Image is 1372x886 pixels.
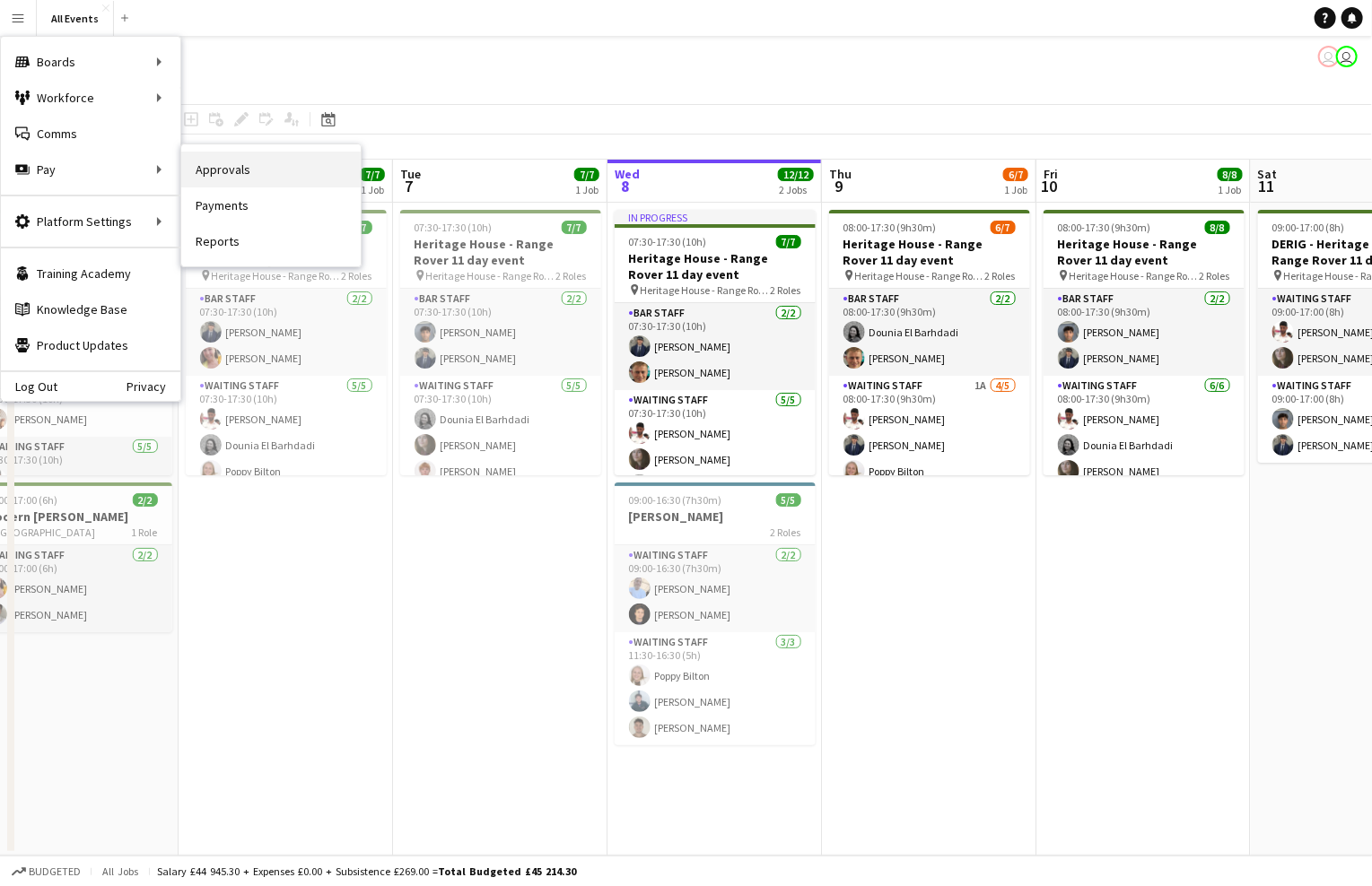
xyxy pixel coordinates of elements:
span: 11 [1255,176,1278,196]
app-card-role: Waiting Staff2/209:00-16:30 (7h30m)[PERSON_NAME][PERSON_NAME] [615,545,816,632]
span: Fri [1044,166,1058,182]
span: Heritage House - Range Rover 11 day event [855,269,985,282]
button: All Events [37,1,114,36]
a: Reports [181,223,361,259]
span: 2 Roles [342,269,372,282]
app-job-card: 08:00-17:30 (9h30m)8/8Heritage House - Range Rover 11 day event Heritage House - Range Rover 11 d... [1044,210,1245,475]
span: 12/12 [778,168,814,181]
span: 07:30-17:30 (10h) [629,235,707,248]
span: 2 Roles [1200,269,1230,282]
span: 08:00-17:30 (9h30m) [843,221,937,234]
a: Knowledge Base [1,291,180,327]
span: Tue [400,166,421,182]
div: 1 Job [575,183,599,196]
span: 9 [826,176,852,196]
span: Heritage House - Range Rover 11 day event [641,283,771,297]
span: 08:00-17:30 (9h30m) [1058,221,1151,234]
span: 8/8 [1205,221,1230,234]
h3: Heritage House - Range Rover 11 day event [829,236,1030,268]
span: 8/8 [1218,168,1243,181]
div: 1 Job [1004,183,1027,196]
div: 1 Job [361,183,384,196]
div: Boards [1,44,180,80]
span: 7/7 [776,235,801,248]
span: 7 [398,176,421,196]
app-user-avatar: Nathan W [1336,46,1358,67]
h3: Heritage House - Range Rover 11 day event [615,250,816,282]
span: 07:30-17:30 (10h) [415,221,493,234]
a: Product Updates [1,327,180,363]
span: Sat [1258,166,1278,182]
span: 09:00-17:00 (8h) [1272,221,1345,234]
app-card-role: Bar Staff2/207:30-17:30 (10h)[PERSON_NAME][PERSON_NAME] [615,303,816,390]
span: Wed [615,166,640,182]
span: 2 Roles [771,283,801,297]
span: 2 Roles [985,269,1016,282]
app-job-card: 07:30-17:30 (10h)7/7Heritage House - Range Rover 11 day event Heritage House - Range Rover 11 day... [186,210,387,475]
span: All jobs [99,864,142,878]
span: 6/7 [991,221,1016,234]
div: Workforce [1,80,180,116]
a: Payments [181,187,361,223]
span: 7/7 [574,168,599,181]
span: 8 [612,176,640,196]
app-job-card: 09:00-16:30 (7h30m)5/5[PERSON_NAME]2 RolesWaiting Staff2/209:00-16:30 (7h30m)[PERSON_NAME][PERSON... [615,482,816,745]
app-card-role: Bar Staff2/208:00-17:30 (9h30m)Dounia El Barhdadi[PERSON_NAME] [829,289,1030,376]
app-card-role: Waiting Staff5/507:30-17:30 (10h)[PERSON_NAME][PERSON_NAME] [615,390,816,555]
app-card-role: Bar Staff2/208:00-17:30 (9h30m)[PERSON_NAME][PERSON_NAME] [1044,289,1245,376]
div: 2 Jobs [779,183,813,196]
h3: Heritage House - Range Rover 11 day event [1044,236,1245,268]
a: Privacy [127,379,180,394]
app-card-role: Bar Staff2/207:30-17:30 (10h)[PERSON_NAME][PERSON_NAME] [400,289,601,376]
app-job-card: 07:30-17:30 (10h)7/7Heritage House - Range Rover 11 day event Heritage House - Range Rover 11 day... [400,210,601,475]
a: Log Out [1,379,57,394]
div: In progress [615,210,816,224]
app-job-card: In progress07:30-17:30 (10h)7/7Heritage House - Range Rover 11 day event Heritage House - Range R... [615,210,816,475]
span: 6/7 [1003,168,1028,181]
span: 2 Roles [771,526,801,539]
app-job-card: 08:00-17:30 (9h30m)6/7Heritage House - Range Rover 11 day event Heritage House - Range Rover 11 d... [829,210,1030,475]
div: 1 Job [1219,183,1242,196]
a: Training Academy [1,256,180,291]
app-card-role: Waiting Staff6/608:00-17:30 (9h30m)[PERSON_NAME]Dounia El Barhdadi[PERSON_NAME] [1044,376,1245,567]
span: 1 Role [132,526,158,539]
div: Salary £44 945.30 + Expenses £0.00 + Subsistence £269.00 = [157,864,576,878]
span: Heritage House - Range Rover 11 day event [426,269,556,282]
app-card-role: Waiting Staff1A4/508:00-17:30 (9h30m)[PERSON_NAME][PERSON_NAME]Poppy Bilton [829,376,1030,541]
h3: Heritage House - Range Rover 11 day event [400,236,601,268]
span: 7/7 [562,221,587,234]
span: Heritage House - Range Rover 11 day event [1070,269,1200,282]
span: Heritage House - Range Rover 11 day event [212,269,342,282]
a: Comms [1,116,180,152]
app-user-avatar: Nathan W [1318,46,1340,67]
app-card-role: Waiting Staff5/507:30-17:30 (10h)Dounia El Barhdadi[PERSON_NAME][PERSON_NAME] [400,376,601,541]
a: Approvals [181,152,361,187]
span: 2/2 [133,493,158,507]
app-card-role: Bar Staff2/207:30-17:30 (10h)[PERSON_NAME][PERSON_NAME] [186,289,387,376]
button: Budgeted [9,862,83,882]
span: 5/5 [776,493,801,507]
app-card-role: Waiting Staff3/311:30-16:30 (5h)Poppy Bilton[PERSON_NAME][PERSON_NAME] [615,632,816,745]
h3: [PERSON_NAME] [615,508,816,525]
app-card-role: Waiting Staff5/507:30-17:30 (10h)[PERSON_NAME]Dounia El BarhdadiPoppy Bilton [186,376,387,541]
div: Platform Settings [1,204,180,239]
div: Pay [1,152,180,187]
span: 7/7 [360,168,385,181]
span: Total Budgeted £45 214.30 [438,864,576,878]
span: 09:00-16:30 (7h30m) [629,493,722,507]
span: Budgeted [29,865,81,878]
span: 2 Roles [556,269,587,282]
span: 10 [1041,176,1058,196]
span: Thu [829,166,852,182]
